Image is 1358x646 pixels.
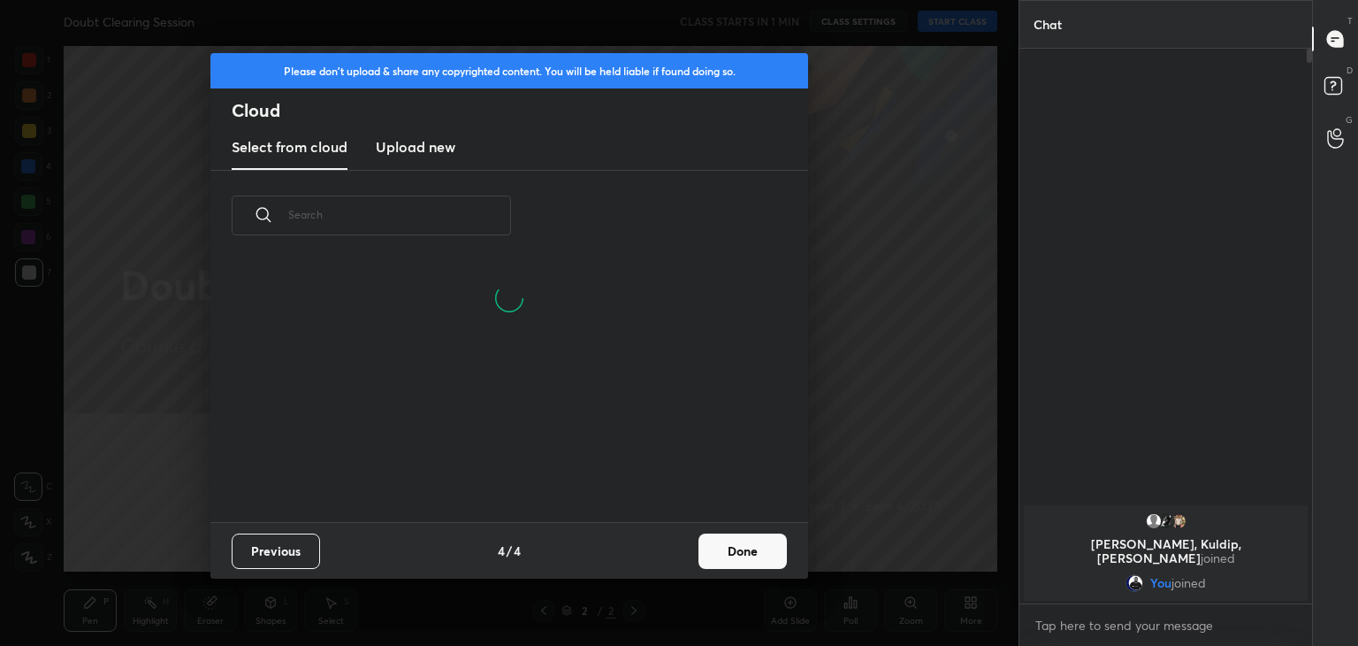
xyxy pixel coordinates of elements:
div: Please don't upload & share any copyrighted content. You will be held liable if found doing so. [210,53,808,88]
span: joined [1201,550,1235,566]
p: Chat [1019,1,1076,48]
button: Done [698,534,787,569]
h2: Cloud [232,99,808,122]
p: T [1347,14,1353,27]
h4: 4 [514,542,521,560]
button: Previous [232,534,320,569]
span: joined [1171,576,1206,590]
h4: 4 [498,542,505,560]
h3: Upload new [376,136,455,158]
input: Search [288,177,511,252]
img: 3e5d581fc7414205a8aef3c962830e69.jpg [1170,512,1187,530]
p: D [1347,64,1353,77]
p: [PERSON_NAME], Kuldip, [PERSON_NAME] [1034,537,1297,565]
img: default.png [1145,512,1163,530]
h3: Select from cloud [232,136,347,158]
div: grid [1019,502,1312,604]
img: 9951e81bf3904bb3aaa284087ee48294.jpg [1157,512,1175,530]
p: G [1346,113,1353,127]
img: 06bb0d84a8f94ea8a9cc27b112cd422f.jpg [1125,574,1143,592]
h4: / [507,542,512,560]
span: You [1150,576,1171,590]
